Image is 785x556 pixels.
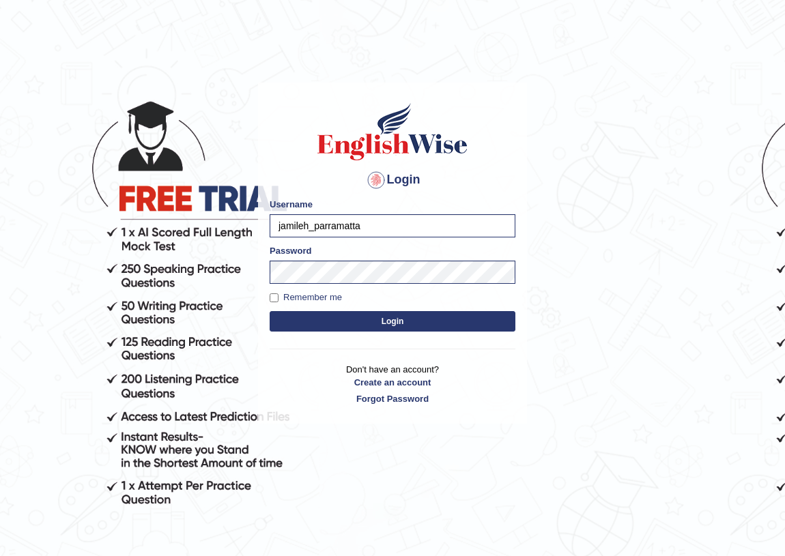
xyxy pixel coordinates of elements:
[270,392,515,405] a: Forgot Password
[270,291,342,304] label: Remember me
[270,363,515,405] p: Don't have an account?
[270,293,279,302] input: Remember me
[270,198,313,211] label: Username
[270,376,515,389] a: Create an account
[270,311,515,332] button: Login
[270,169,515,191] h4: Login
[315,101,470,162] img: Logo of English Wise sign in for intelligent practice with AI
[270,244,311,257] label: Password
